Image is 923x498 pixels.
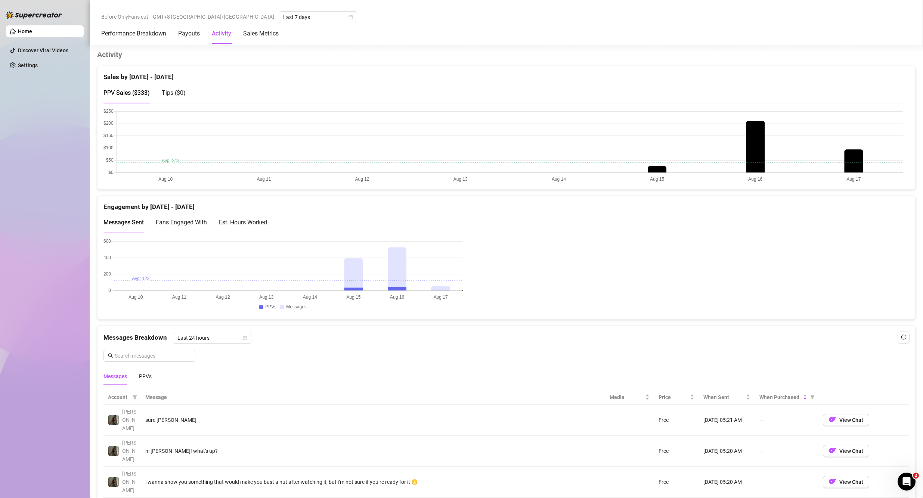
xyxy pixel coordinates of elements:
[108,477,119,487] img: Brandy
[108,446,119,456] img: Brandy
[243,29,279,38] div: Sales Metrics
[823,476,869,488] button: OFView Chat
[122,471,136,493] span: [PERSON_NAME]
[809,392,816,403] span: filter
[18,28,32,34] a: Home
[133,395,137,399] span: filter
[162,89,186,96] span: Tips ( $0 )
[901,334,906,340] span: reload
[755,405,818,436] td: —
[122,409,136,431] span: [PERSON_NAME]
[610,393,644,401] span: Media
[755,436,818,467] td: —
[18,47,68,53] a: Discover Viral Videos
[212,29,231,38] div: Activity
[654,436,699,467] td: Free
[101,11,148,22] span: Before OnlyFans cut
[108,415,119,425] img: Brandy
[349,15,353,19] span: calendar
[103,66,909,82] div: Sales by [DATE] - [DATE]
[654,405,699,436] td: Free
[18,62,38,68] a: Settings
[703,393,744,401] span: When Sent
[654,467,699,498] td: Free
[156,219,207,226] span: Fans Engaged With
[6,11,62,19] img: logo-BBDzfeDw.svg
[177,332,247,343] span: Last 24 hours
[659,393,688,401] span: Price
[219,218,267,227] div: Est. Hours Worked
[103,89,150,96] span: PPV Sales ( $333 )
[699,436,755,467] td: [DATE] 05:20 AM
[103,332,909,344] div: Messages Breakdown
[898,473,916,491] iframe: Intercom live chat
[829,447,836,454] img: OF
[755,390,818,405] th: When Purchased
[243,336,247,340] span: calendar
[699,467,755,498] td: [DATE] 05:20 AM
[108,353,113,358] span: search
[101,29,166,38] div: Performance Breakdown
[141,390,605,405] th: Message
[605,390,654,405] th: Media
[823,418,869,424] a: OFView Chat
[839,448,863,454] span: View Chat
[699,405,755,436] td: [DATE] 05:21 AM
[97,49,916,60] h4: Activity
[145,478,601,486] div: i wanna show you something that would make you bust a nut after watching it, but i’m not sure if ...
[108,393,130,401] span: Account
[913,473,919,479] span: 2
[839,479,863,485] span: View Chat
[829,416,836,423] img: OF
[145,416,601,424] div: sure [PERSON_NAME]
[755,467,818,498] td: —
[823,449,869,455] a: OFView Chat
[103,219,144,226] span: Messages Sent
[823,445,869,457] button: OFView Chat
[153,11,274,22] span: GMT+8 [GEOGRAPHIC_DATA]/[GEOGRAPHIC_DATA]
[122,440,136,462] span: [PERSON_NAME]
[759,393,801,401] span: When Purchased
[103,196,909,212] div: Engagement by [DATE] - [DATE]
[810,395,815,399] span: filter
[654,390,699,405] th: Price
[283,12,353,23] span: Last 7 days
[823,414,869,426] button: OFView Chat
[178,29,200,38] div: Payouts
[131,392,139,403] span: filter
[103,372,127,380] div: Messages
[699,390,755,405] th: When Sent
[829,478,836,485] img: OF
[139,372,152,380] div: PPVs
[823,480,869,486] a: OFView Chat
[145,447,601,455] div: hi [PERSON_NAME]! what's up?
[115,352,191,360] input: Search messages
[839,417,863,423] span: View Chat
